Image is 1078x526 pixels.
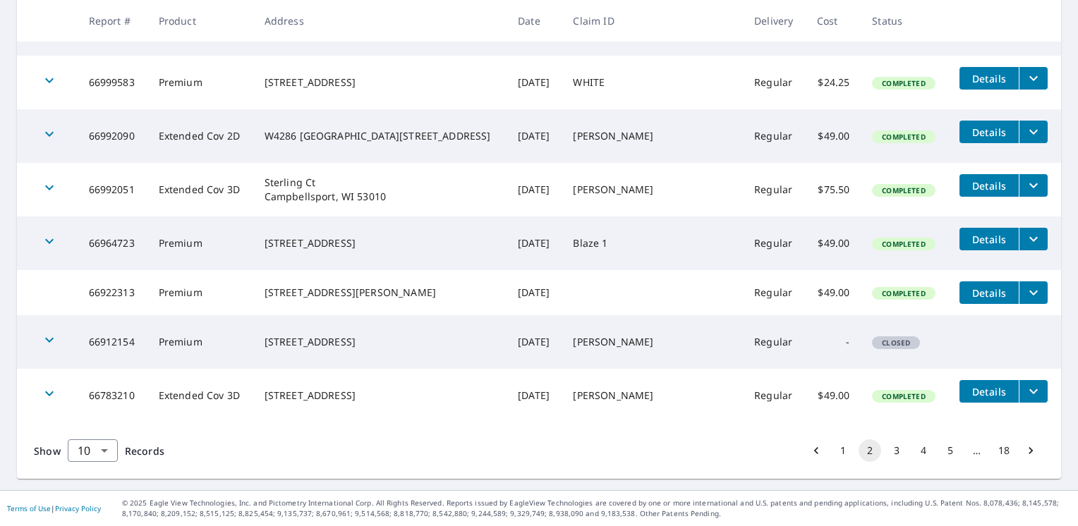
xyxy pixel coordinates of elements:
[147,315,253,369] td: Premium
[743,216,806,270] td: Regular
[562,109,743,163] td: [PERSON_NAME]
[78,369,147,422] td: 66783210
[68,439,118,462] div: Show 10 records
[968,179,1010,192] span: Details
[806,216,861,270] td: $49.00
[873,239,933,249] span: Completed
[859,439,881,462] button: page 2
[1019,380,1048,403] button: filesDropdownBtn-66783210
[959,380,1019,403] button: detailsBtn-66783210
[968,286,1010,300] span: Details
[806,369,861,422] td: $49.00
[873,132,933,142] span: Completed
[1019,228,1048,250] button: filesDropdownBtn-66964723
[125,444,164,458] span: Records
[806,163,861,216] td: $75.50
[743,109,806,163] td: Regular
[507,315,562,369] td: [DATE]
[885,439,908,462] button: Go to page 3
[912,439,935,462] button: Go to page 4
[743,270,806,315] td: Regular
[147,56,253,109] td: Premium
[265,236,496,250] div: [STREET_ADDRESS]
[68,431,118,470] div: 10
[959,121,1019,143] button: detailsBtn-66992090
[147,216,253,270] td: Premium
[1019,174,1048,197] button: filesDropdownBtn-66992051
[265,286,496,300] div: [STREET_ADDRESS][PERSON_NAME]
[993,439,1015,462] button: Go to page 18
[959,67,1019,90] button: detailsBtn-66999583
[1019,67,1048,90] button: filesDropdownBtn-66999583
[873,185,933,195] span: Completed
[562,216,743,270] td: Blaze 1
[265,389,496,403] div: [STREET_ADDRESS]
[265,176,496,204] div: Sterling Ct Campbellsport, WI 53010
[743,56,806,109] td: Regular
[806,315,861,369] td: -
[939,439,962,462] button: Go to page 5
[873,78,933,88] span: Completed
[959,281,1019,304] button: detailsBtn-66922313
[1019,439,1042,462] button: Go to next page
[1019,121,1048,143] button: filesDropdownBtn-66992090
[959,228,1019,250] button: detailsBtn-66964723
[34,444,61,458] span: Show
[873,391,933,401] span: Completed
[78,109,147,163] td: 66992090
[873,288,933,298] span: Completed
[147,163,253,216] td: Extended Cov 3D
[803,439,1044,462] nav: pagination navigation
[265,335,496,349] div: [STREET_ADDRESS]
[562,163,743,216] td: [PERSON_NAME]
[562,369,743,422] td: [PERSON_NAME]
[806,109,861,163] td: $49.00
[147,369,253,422] td: Extended Cov 3D
[147,270,253,315] td: Premium
[147,109,253,163] td: Extended Cov 2D
[806,270,861,315] td: $49.00
[78,56,147,109] td: 66999583
[966,444,988,458] div: …
[507,56,562,109] td: [DATE]
[507,109,562,163] td: [DATE]
[562,315,743,369] td: [PERSON_NAME]
[78,163,147,216] td: 66992051
[7,504,101,513] p: |
[507,163,562,216] td: [DATE]
[743,315,806,369] td: Regular
[78,216,147,270] td: 66964723
[122,498,1071,519] p: © 2025 Eagle View Technologies, Inc. and Pictometry International Corp. All Rights Reserved. Repo...
[78,270,147,315] td: 66922313
[968,126,1010,139] span: Details
[78,315,147,369] td: 66912154
[743,369,806,422] td: Regular
[806,56,861,109] td: $24.25
[832,439,854,462] button: Go to page 1
[265,75,496,90] div: [STREET_ADDRESS]
[805,439,828,462] button: Go to previous page
[873,338,919,348] span: Closed
[959,174,1019,197] button: detailsBtn-66992051
[507,216,562,270] td: [DATE]
[1019,281,1048,304] button: filesDropdownBtn-66922313
[968,72,1010,85] span: Details
[507,270,562,315] td: [DATE]
[265,129,496,143] div: W4286 [GEOGRAPHIC_DATA][STREET_ADDRESS]
[743,163,806,216] td: Regular
[507,369,562,422] td: [DATE]
[55,503,101,513] a: Privacy Policy
[968,233,1010,246] span: Details
[7,503,51,513] a: Terms of Use
[562,56,743,109] td: WHITE
[968,385,1010,398] span: Details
